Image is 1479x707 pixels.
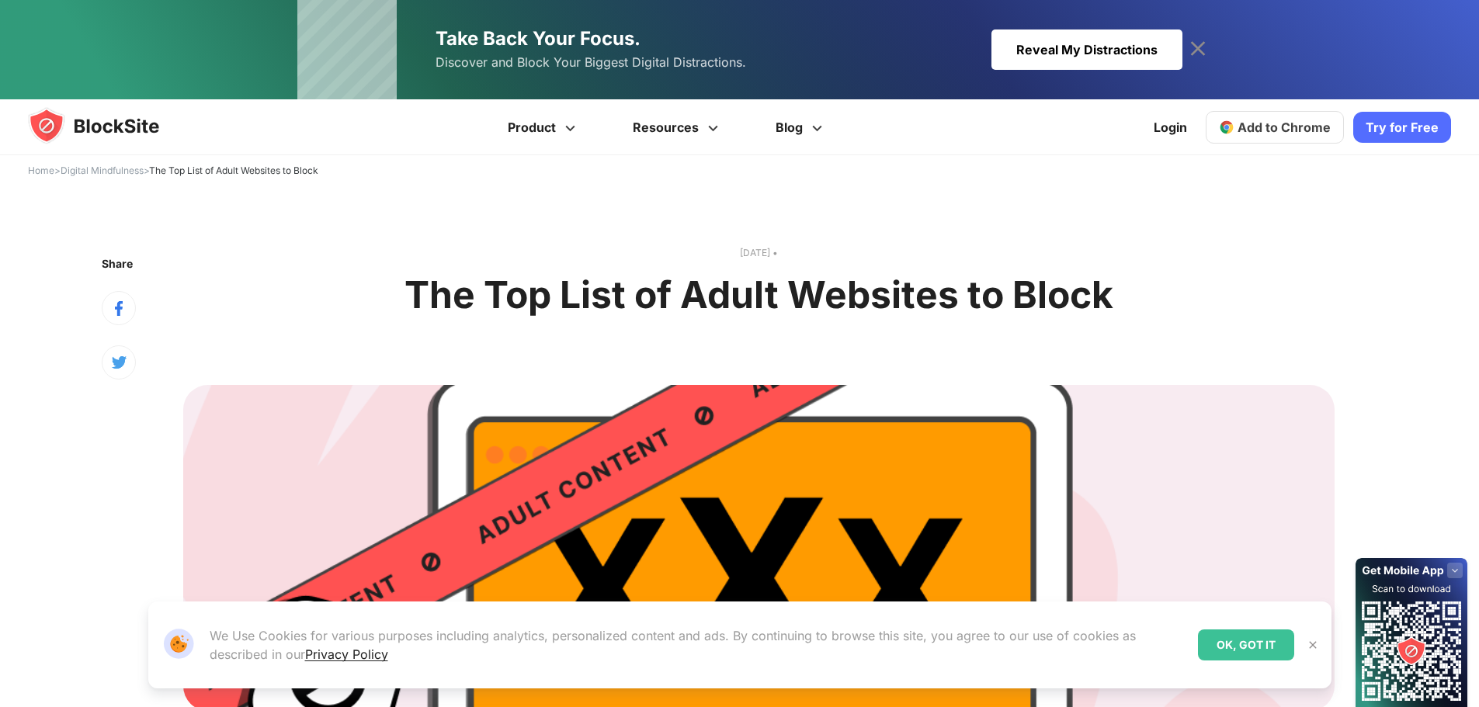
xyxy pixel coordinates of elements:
[28,107,189,144] img: blocksite-icon.5d769676.svg
[28,165,318,176] span: > >
[481,99,606,155] a: Product
[183,245,1335,261] text: [DATE] •
[1238,120,1331,135] span: Add to Chrome
[1198,629,1294,660] div: OK, GOT IT
[991,29,1182,70] div: Reveal My Distractions
[28,165,54,176] a: Home
[606,99,749,155] a: Resources
[1206,111,1344,144] a: Add to Chrome
[61,165,144,176] a: Digital Mindfulness
[102,257,133,270] text: Share
[1144,109,1196,146] a: Login
[436,51,746,74] span: Discover and Block Your Biggest Digital Distractions.
[305,646,388,662] a: Privacy Policy
[210,626,1186,664] p: We Use Cookies for various purposes including analytics, personalized content and ads. By continu...
[1219,120,1234,135] img: chrome-icon.svg
[1303,635,1323,655] button: Close
[436,27,641,50] span: Take Back Your Focus.
[1307,639,1319,651] img: Close
[149,165,318,176] span: The Top List of Adult Websites to Block
[404,273,1113,317] h1: The Top List of Adult Websites to Block
[749,99,853,155] a: Blog
[1353,112,1451,143] a: Try for Free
